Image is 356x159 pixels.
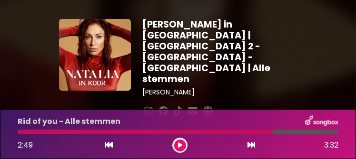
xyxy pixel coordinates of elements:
img: songbox-logo-white.png [305,115,338,128]
h3: [PERSON_NAME] [142,88,297,96]
span: 2:49 [18,140,33,150]
span: 3:32 [324,140,338,151]
h1: [PERSON_NAME] in [GEOGRAPHIC_DATA] | [GEOGRAPHIC_DATA] 2 - [GEOGRAPHIC_DATA] - [GEOGRAPHIC_DATA] ... [142,19,297,84]
p: Rid of you - Alle stemmen [18,116,120,127]
img: YTVS25JmS9CLUqXqkEhs [59,19,131,91]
